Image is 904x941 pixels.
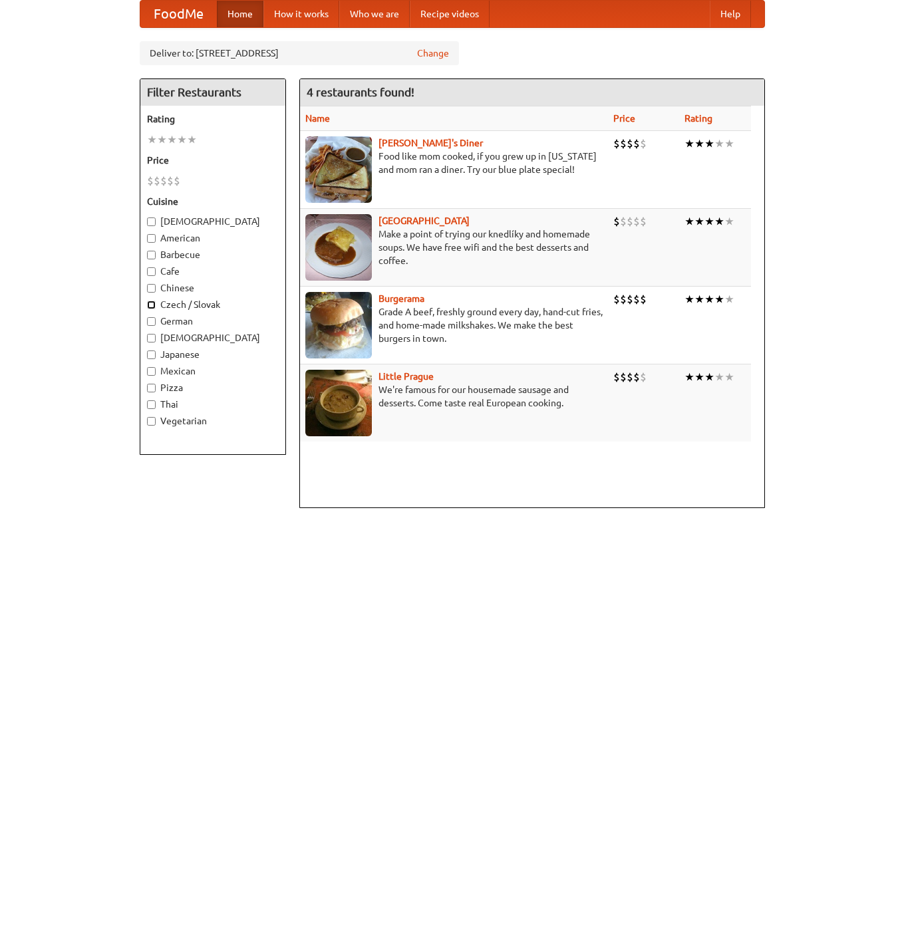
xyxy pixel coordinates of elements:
[627,292,633,307] li: $
[305,292,372,358] img: burgerama.jpg
[714,292,724,307] li: ★
[684,214,694,229] li: ★
[140,79,285,106] h4: Filter Restaurants
[378,293,424,304] a: Burgerama
[714,370,724,384] li: ★
[620,214,627,229] li: $
[147,132,157,147] li: ★
[694,214,704,229] li: ★
[147,234,156,243] input: American
[704,214,714,229] li: ★
[147,215,279,228] label: [DEMOGRAPHIC_DATA]
[305,113,330,124] a: Name
[147,331,279,344] label: [DEMOGRAPHIC_DATA]
[694,292,704,307] li: ★
[305,214,372,281] img: czechpoint.jpg
[187,132,197,147] li: ★
[694,136,704,151] li: ★
[147,248,279,261] label: Barbecue
[174,174,180,188] li: $
[167,132,177,147] li: ★
[147,231,279,245] label: American
[613,214,620,229] li: $
[684,292,694,307] li: ★
[147,334,156,342] input: [DEMOGRAPHIC_DATA]
[160,174,167,188] li: $
[684,136,694,151] li: ★
[724,292,734,307] li: ★
[147,265,279,278] label: Cafe
[620,292,627,307] li: $
[613,292,620,307] li: $
[147,315,279,328] label: German
[417,47,449,60] a: Change
[620,370,627,384] li: $
[640,292,647,307] li: $
[714,214,724,229] li: ★
[704,136,714,151] li: ★
[307,86,414,98] ng-pluralize: 4 restaurants found!
[684,370,694,384] li: ★
[157,132,167,147] li: ★
[613,136,620,151] li: $
[694,370,704,384] li: ★
[147,195,279,208] h5: Cuisine
[147,417,156,426] input: Vegetarian
[378,371,434,382] a: Little Prague
[140,41,459,65] div: Deliver to: [STREET_ADDRESS]
[147,414,279,428] label: Vegetarian
[147,112,279,126] h5: Rating
[410,1,490,27] a: Recipe videos
[305,305,603,345] p: Grade A beef, freshly ground every day, hand-cut fries, and home-made milkshakes. We make the bes...
[378,138,483,148] a: [PERSON_NAME]'s Diner
[305,136,372,203] img: sallys.jpg
[640,136,647,151] li: $
[640,370,647,384] li: $
[627,136,633,151] li: $
[147,217,156,226] input: [DEMOGRAPHIC_DATA]
[613,113,635,124] a: Price
[633,214,640,229] li: $
[147,381,279,394] label: Pizza
[147,350,156,359] input: Japanese
[704,370,714,384] li: ★
[147,267,156,276] input: Cafe
[147,317,156,326] input: German
[640,214,647,229] li: $
[154,174,160,188] li: $
[147,174,154,188] li: $
[684,113,712,124] a: Rating
[627,370,633,384] li: $
[147,301,156,309] input: Czech / Slovak
[714,136,724,151] li: ★
[147,364,279,378] label: Mexican
[147,251,156,259] input: Barbecue
[147,281,279,295] label: Chinese
[263,1,339,27] a: How it works
[378,215,470,226] a: [GEOGRAPHIC_DATA]
[704,292,714,307] li: ★
[147,154,279,167] h5: Price
[724,136,734,151] li: ★
[217,1,263,27] a: Home
[633,136,640,151] li: $
[147,398,279,411] label: Thai
[167,174,174,188] li: $
[305,227,603,267] p: Make a point of trying our knedlíky and homemade soups. We have free wifi and the best desserts a...
[305,150,603,176] p: Food like mom cooked, if you grew up in [US_STATE] and mom ran a diner. Try our blue plate special!
[147,284,156,293] input: Chinese
[305,383,603,410] p: We're famous for our housemade sausage and desserts. Come taste real European cooking.
[147,400,156,409] input: Thai
[613,370,620,384] li: $
[140,1,217,27] a: FoodMe
[710,1,751,27] a: Help
[724,214,734,229] li: ★
[147,384,156,392] input: Pizza
[147,348,279,361] label: Japanese
[305,370,372,436] img: littleprague.jpg
[177,132,187,147] li: ★
[339,1,410,27] a: Who we are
